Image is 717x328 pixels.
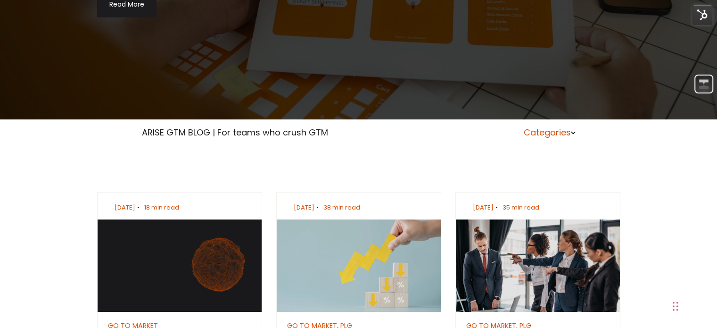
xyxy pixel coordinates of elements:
[503,203,539,212] span: 35 min read
[142,126,328,138] a: ARISE GTM BLOG | For teams who crush GTM
[294,203,314,212] span: [DATE]
[144,203,179,212] span: 18 min read
[314,203,321,212] span: •
[494,203,500,212] span: •
[135,203,142,212] span: •
[323,203,360,212] span: 38 min read
[473,203,494,212] span: [DATE]
[673,292,678,320] div: Drag
[692,5,712,25] img: HubSpot Tools Menu Toggle
[115,203,135,212] span: [DATE]
[524,126,576,138] a: Categories
[670,283,717,328] iframe: Chat Widget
